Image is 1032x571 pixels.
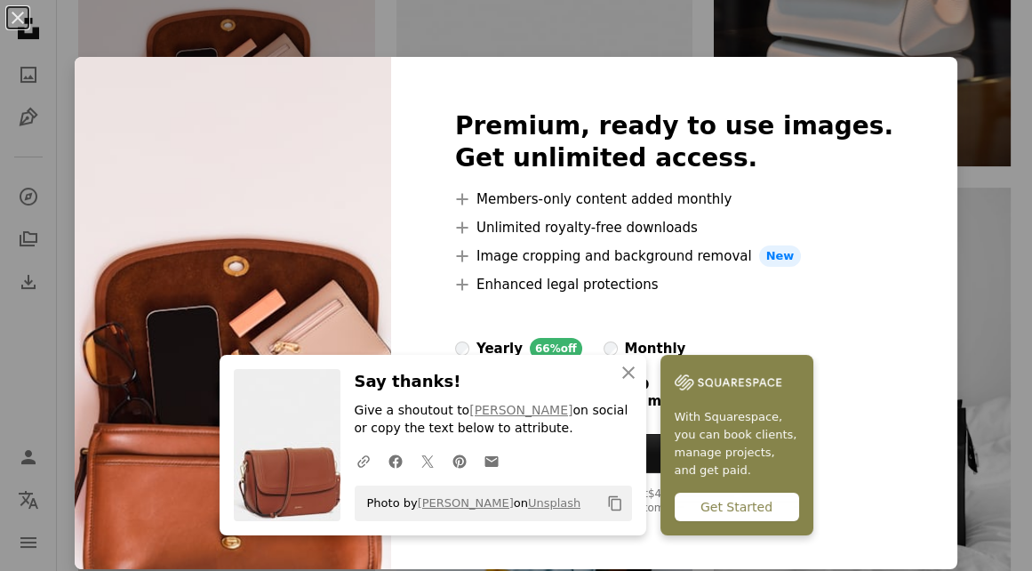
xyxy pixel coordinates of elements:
[412,443,444,479] a: Share on Twitter
[675,408,799,479] span: With Squarespace, you can book clients, manage projects, and get paid.
[444,443,476,479] a: Share on Pinterest
[528,496,580,510] a: Unsplash
[759,245,802,267] span: New
[625,338,686,359] div: monthly
[675,493,799,521] div: Get Started
[75,57,391,569] img: premium_photo-1672829371769-bcff266023a4
[455,110,893,174] h2: Premium, ready to use images. Get unlimited access.
[380,443,412,479] a: Share on Facebook
[355,402,632,438] p: Give a shoutout to on social or copy the text below to attribute.
[530,338,582,359] div: 66% off
[476,443,508,479] a: Share over email
[455,274,893,295] li: Enhanced legal protections
[469,403,572,417] a: [PERSON_NAME]
[476,338,523,359] div: yearly
[455,189,893,210] li: Members-only content added monthly
[660,355,813,535] a: With Squarespace, you can book clients, manage projects, and get paid.Get Started
[358,489,581,518] span: Photo by on
[604,342,618,356] input: monthly
[455,342,469,356] input: yearly66%off
[455,245,893,267] li: Image cropping and background removal
[355,369,632,395] h3: Say thanks!
[675,369,781,396] img: file-1747939142011-51e5cc87e3c9
[455,217,893,238] li: Unlimited royalty-free downloads
[418,496,514,510] a: [PERSON_NAME]
[600,488,630,519] button: Copy to clipboard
